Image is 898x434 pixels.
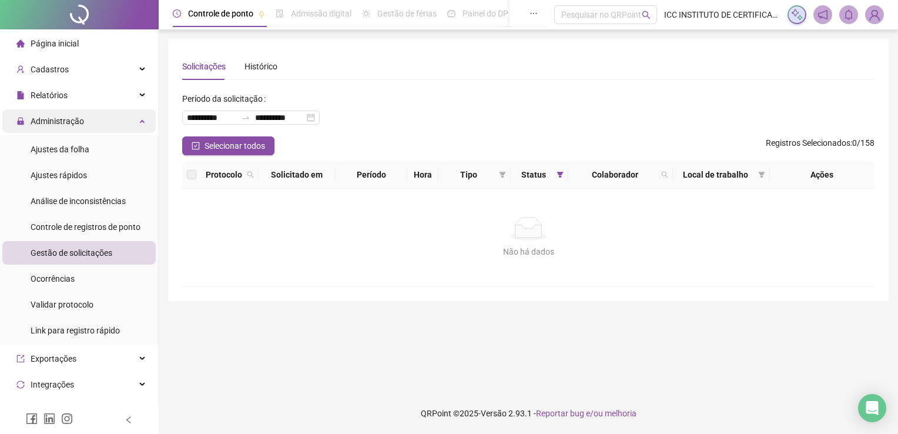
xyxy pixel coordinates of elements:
span: swap-right [241,113,250,122]
span: Protocolo [206,168,242,181]
span: sun [362,9,370,18]
span: search [661,171,668,178]
span: Administração [31,116,84,126]
span: linkedin [43,413,55,425]
button: Selecionar todos [182,136,274,155]
div: Ações [775,168,870,181]
span: notification [817,9,828,20]
span: Local de trabalho [678,168,753,181]
span: filter [557,171,564,178]
span: Página inicial [31,39,79,48]
span: Análise de inconsistências [31,196,126,206]
span: Exportações [31,354,76,363]
div: Open Intercom Messenger [858,394,886,422]
span: : 0 / 158 [766,136,874,155]
span: lock [16,117,25,125]
span: Cadastros [31,65,69,74]
span: Colaborador [573,168,656,181]
span: Selecionar todos [205,139,265,152]
span: Versão [481,409,507,418]
span: user-add [16,65,25,74]
label: Período da solicitação [182,89,270,108]
span: search [642,11,651,19]
img: 73766 [866,6,883,24]
span: facebook [26,413,38,425]
span: filter [499,171,506,178]
span: file [16,91,25,99]
span: search [244,166,256,183]
span: filter [758,171,765,178]
span: Reportar bug e/ou melhoria [536,409,636,418]
span: dashboard [447,9,455,18]
img: sparkle-icon.fc2bf0ac1784a2077858766a79e2daf3.svg [790,8,803,21]
span: Gestão de férias [377,9,437,18]
span: search [659,166,671,183]
span: sync [16,380,25,389]
span: Registros Selecionados [766,138,850,148]
span: search [247,171,254,178]
th: Solicitado em [259,161,335,189]
span: Validar protocolo [31,300,93,309]
span: Admissão digital [291,9,351,18]
span: Status [515,168,552,181]
span: Controle de registros de ponto [31,222,140,232]
span: file-done [276,9,284,18]
span: export [16,355,25,363]
span: filter [756,166,768,183]
div: Solicitações [182,60,226,73]
span: Controle de ponto [188,9,253,18]
span: Painel do DP [463,9,508,18]
span: filter [554,166,566,183]
span: Ocorrências [31,274,75,283]
span: instagram [61,413,73,425]
span: Link para registro rápido [31,326,120,335]
span: Gestão de solicitações [31,248,112,258]
th: Hora [407,161,438,189]
span: ellipsis [530,9,538,18]
span: left [125,416,133,424]
span: Ajustes da folha [31,145,89,154]
span: Relatórios [31,91,68,100]
span: pushpin [258,11,265,18]
span: clock-circle [173,9,181,18]
span: filter [497,166,508,183]
span: check-square [192,142,200,150]
span: Ajustes rápidos [31,171,87,180]
span: Integrações [31,380,74,389]
span: ICC INSTITUTO DE CERTIFICACOS E CONFORMIDADES LTDA [664,8,780,21]
footer: QRPoint © 2025 - 2.93.1 - [159,393,898,434]
div: Histórico [244,60,277,73]
span: bell [843,9,854,20]
div: Não há dados [196,245,860,258]
span: Tipo [443,168,494,181]
span: to [241,113,250,122]
th: Período [335,161,407,189]
span: home [16,39,25,48]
